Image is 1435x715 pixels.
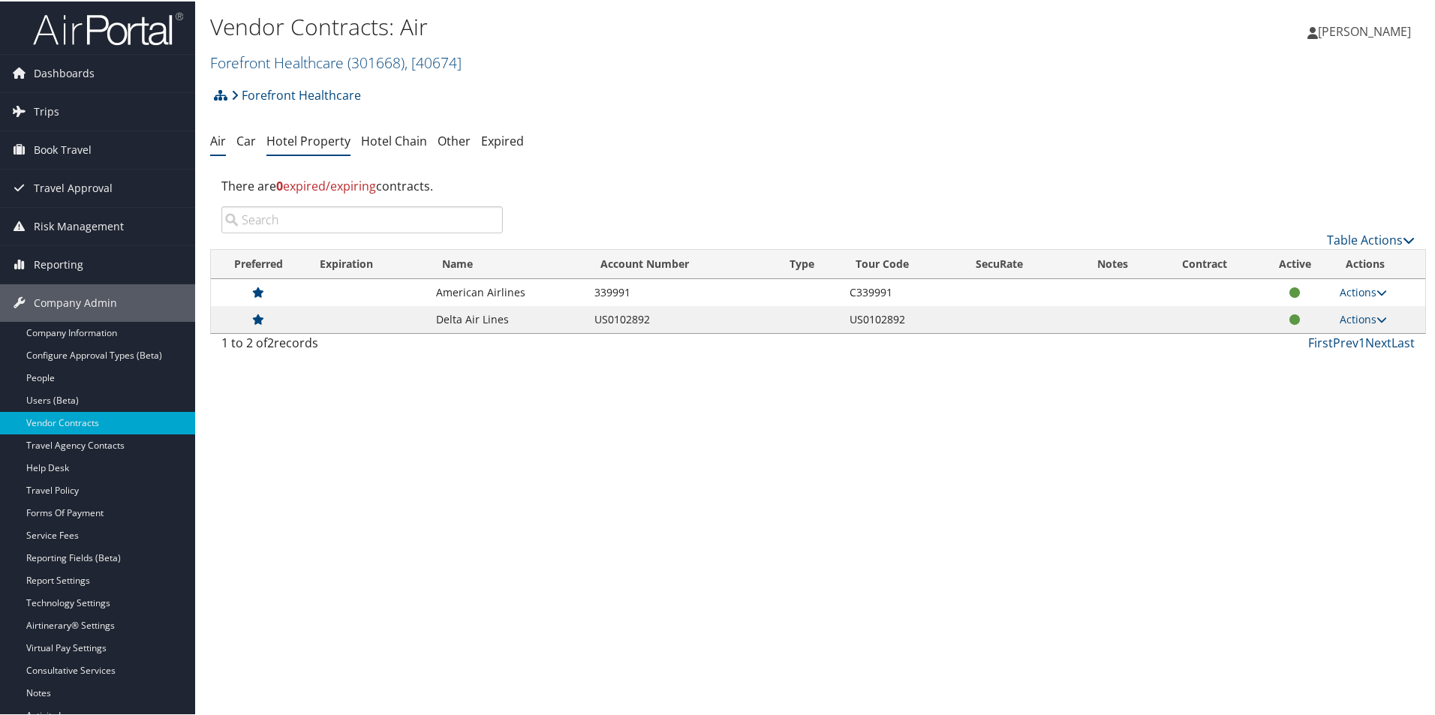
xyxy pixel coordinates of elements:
[405,51,462,71] span: , [ 40674 ]
[306,248,429,278] th: Expiration: activate to sort column ascending
[962,248,1073,278] th: SecuRate: activate to sort column ascending
[1308,333,1333,350] a: First
[587,278,776,305] td: 339991
[361,131,427,148] a: Hotel Chain
[1358,333,1365,350] a: 1
[1340,284,1387,298] a: Actions
[34,130,92,167] span: Book Travel
[481,131,524,148] a: Expired
[1332,248,1425,278] th: Actions
[429,248,588,278] th: Name: activate to sort column ascending
[587,305,776,332] td: US0102892
[34,206,124,244] span: Risk Management
[210,10,1021,41] h1: Vendor Contracts: Air
[221,332,503,358] div: 1 to 2 of records
[438,131,471,148] a: Other
[34,283,117,320] span: Company Admin
[587,248,776,278] th: Account Number: activate to sort column ascending
[842,305,962,332] td: US0102892
[1340,311,1387,325] a: Actions
[236,131,256,148] a: Car
[34,53,95,91] span: Dashboards
[1391,333,1415,350] a: Last
[210,164,1426,205] div: There are contracts.
[1073,248,1151,278] th: Notes: activate to sort column ascending
[211,248,306,278] th: Preferred: activate to sort column ascending
[221,205,503,232] input: Search
[210,51,462,71] a: Forefront Healthcare
[1258,248,1332,278] th: Active: activate to sort column ascending
[842,278,962,305] td: C339991
[347,51,405,71] span: ( 301668 )
[1327,230,1415,247] a: Table Actions
[210,131,226,148] a: Air
[34,168,113,206] span: Travel Approval
[276,176,283,193] strong: 0
[231,79,361,109] a: Forefront Healthcare
[276,176,376,193] span: expired/expiring
[842,248,962,278] th: Tour Code: activate to sort column ascending
[267,333,274,350] span: 2
[33,10,183,45] img: airportal-logo.png
[429,305,588,332] td: Delta Air Lines
[1307,8,1426,53] a: [PERSON_NAME]
[34,245,83,282] span: Reporting
[1365,333,1391,350] a: Next
[1318,22,1411,38] span: [PERSON_NAME]
[1333,333,1358,350] a: Prev
[776,248,842,278] th: Type: activate to sort column ascending
[1151,248,1258,278] th: Contract: activate to sort column ascending
[266,131,350,148] a: Hotel Property
[34,92,59,129] span: Trips
[429,278,588,305] td: American Airlines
